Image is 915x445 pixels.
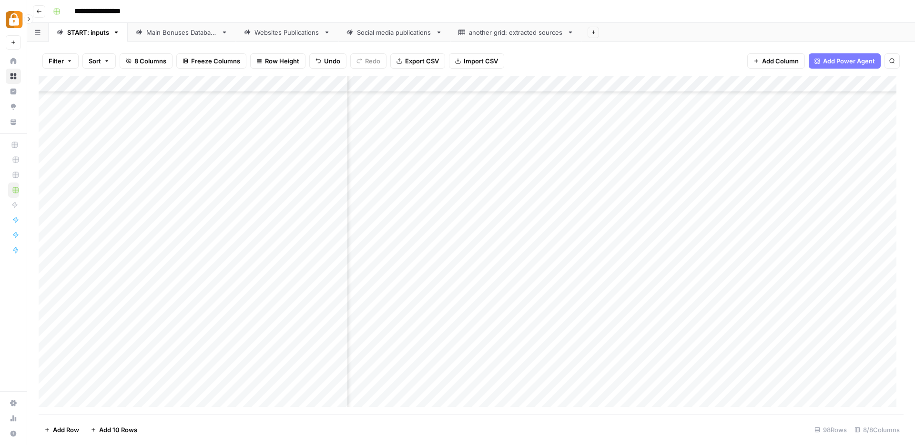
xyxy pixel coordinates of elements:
[851,422,904,437] div: 8/8 Columns
[176,53,246,69] button: Freeze Columns
[254,28,320,37] div: Websites Publications
[82,53,116,69] button: Sort
[747,53,805,69] button: Add Column
[390,53,445,69] button: Export CSV
[469,28,563,37] div: another grid: extracted sources
[6,99,21,114] a: Opportunities
[128,23,236,42] a: Main Bonuses Database
[823,56,875,66] span: Add Power Agent
[6,395,21,411] a: Settings
[39,422,85,437] button: Add Row
[811,422,851,437] div: 98 Rows
[42,53,79,69] button: Filter
[6,114,21,130] a: Your Data
[6,411,21,426] a: Usage
[53,425,79,435] span: Add Row
[89,56,101,66] span: Sort
[49,23,128,42] a: START: inputs
[120,53,173,69] button: 8 Columns
[405,56,439,66] span: Export CSV
[762,56,799,66] span: Add Column
[99,425,137,435] span: Add 10 Rows
[309,53,346,69] button: Undo
[450,23,582,42] a: another grid: extracted sources
[265,56,299,66] span: Row Height
[357,28,432,37] div: Social media publications
[350,53,386,69] button: Redo
[6,84,21,99] a: Insights
[49,56,64,66] span: Filter
[146,28,217,37] div: Main Bonuses Database
[6,8,21,31] button: Workspace: Adzz
[6,426,21,441] button: Help + Support
[6,69,21,84] a: Browse
[449,53,504,69] button: Import CSV
[324,56,340,66] span: Undo
[6,53,21,69] a: Home
[236,23,338,42] a: Websites Publications
[250,53,305,69] button: Row Height
[809,53,881,69] button: Add Power Agent
[85,422,143,437] button: Add 10 Rows
[365,56,380,66] span: Redo
[338,23,450,42] a: Social media publications
[6,11,23,28] img: Adzz Logo
[67,28,109,37] div: START: inputs
[134,56,166,66] span: 8 Columns
[464,56,498,66] span: Import CSV
[191,56,240,66] span: Freeze Columns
